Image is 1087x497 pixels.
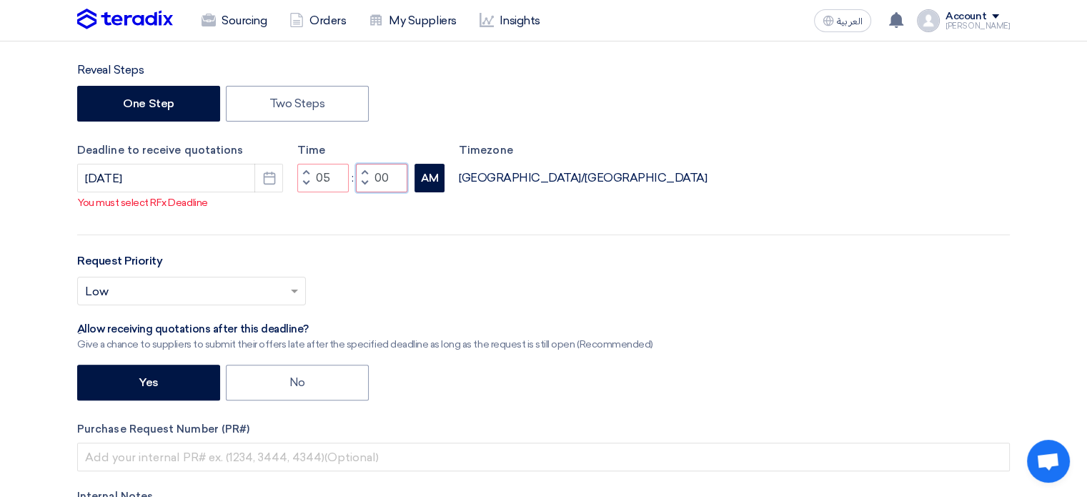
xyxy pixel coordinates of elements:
img: profile_test.png [917,9,940,32]
label: Time [297,142,445,159]
button: AM [415,164,445,192]
input: Hours [297,164,349,192]
div: Reveal Steps [77,61,1010,79]
div: Give a chance to suppliers to submit their offers late after the specified deadline as long as th... [77,337,653,352]
div: [GEOGRAPHIC_DATA]/[GEOGRAPHIC_DATA] [459,169,707,187]
label: Yes [77,365,220,400]
label: Request Priority [77,252,162,270]
input: Minutes [356,164,407,192]
label: One Step [77,86,220,122]
input: yyyy-mm-dd [77,164,283,192]
div: [PERSON_NAME] [945,22,1010,30]
label: Deadline to receive quotations [77,142,283,159]
a: Insights [468,5,552,36]
a: My Suppliers [357,5,467,36]
p: You must select RFx Deadline [78,195,1010,210]
img: Teradix logo [77,9,173,30]
label: Timezone [459,142,707,159]
a: Sourcing [190,5,278,36]
div: ِAllow receiving quotations after this deadline? [77,323,653,337]
button: العربية [814,9,871,32]
label: Two Steps [226,86,369,122]
div: Account [945,11,986,23]
label: No [226,365,369,400]
label: Purchase Request Number (PR#) [77,421,1010,438]
span: العربية [837,16,863,26]
input: Add your internal PR# ex. (1234, 3444, 4344)(Optional) [77,443,1010,471]
div: : [349,169,356,187]
a: Orders [278,5,357,36]
div: Open chat [1027,440,1070,483]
